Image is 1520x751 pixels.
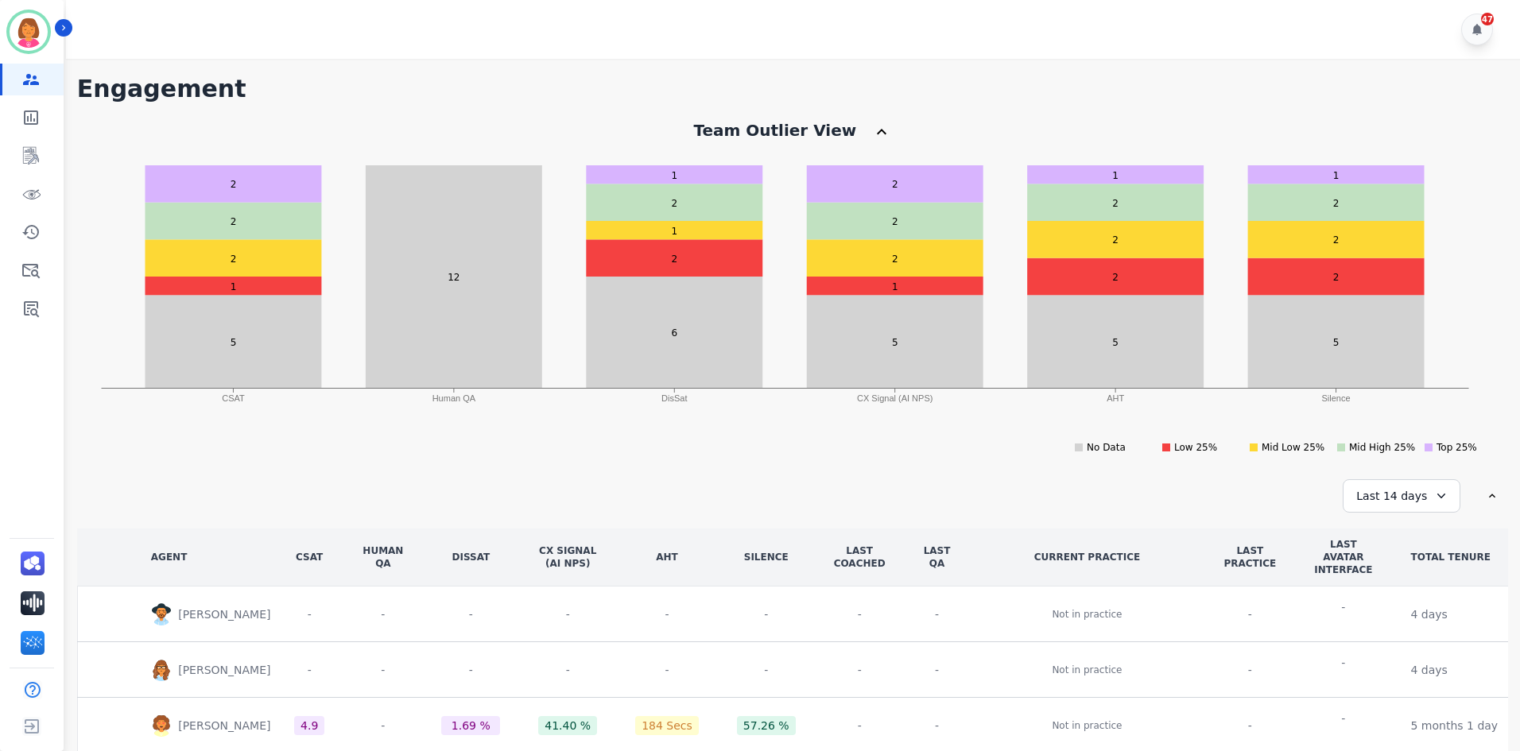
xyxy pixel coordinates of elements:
text: 12 [448,272,459,283]
div: - [924,662,951,678]
div: LAST PRACTICE [1223,544,1276,570]
text: 2 [1112,198,1119,209]
div: - [538,605,597,624]
div: AGENT [151,551,188,563]
text: 2 [1333,198,1340,209]
div: - [635,660,699,679]
p: [PERSON_NAME] [178,606,277,622]
div: - [834,718,886,734]
div: - [294,605,324,624]
img: Rounded avatar [151,659,172,681]
h1: Engagement [77,75,1508,103]
img: Rounded avatar [151,714,172,737]
div: - [924,718,951,734]
div: 4 days [1411,662,1448,678]
div: LAST AVATAR INTERFACE [1314,538,1372,576]
div: - [1341,710,1345,726]
div: - [538,660,597,679]
div: - [635,605,699,624]
div: Human QA [363,544,403,570]
text: CSAT [222,393,245,403]
text: AHT [1107,393,1124,403]
div: - [1223,718,1276,734]
text: DisSat [661,393,687,403]
div: - [441,660,500,679]
div: - [834,662,886,678]
div: TOTAL TENURE [1411,551,1491,563]
text: 1 [671,226,677,237]
div: 1.69 % [452,718,491,734]
text: 2 [1333,272,1340,283]
img: Bordered avatar [10,13,48,51]
text: Mid High 25% [1349,442,1415,453]
div: 4 days [1411,606,1448,622]
text: Mid Low 25% [1262,442,1324,453]
div: 57.26 % [743,718,789,734]
text: 2 [230,179,236,190]
div: 184 Secs [642,718,692,734]
div: - [924,606,951,622]
div: - [1341,599,1345,615]
div: DisSat [441,551,500,563]
div: 41.40 % [545,718,591,734]
text: 2 [230,254,236,265]
div: CSAT [294,551,324,563]
text: 2 [671,254,677,265]
text: Human QA [432,393,475,403]
text: 2 [892,254,898,265]
div: - [1223,606,1276,622]
div: LAST COACHED [834,544,886,570]
div: Silence [737,551,796,563]
div: LAST QA [924,544,951,570]
div: CX Signal (AI NPS) [538,544,597,570]
div: 47 [1481,13,1494,25]
text: 2 [1333,234,1340,246]
text: Low 25% [1174,442,1217,453]
p: Not in practice [1052,718,1122,734]
div: - [737,660,796,679]
div: - [737,605,796,624]
div: - [363,660,403,679]
img: Rounded avatar [151,603,172,625]
text: 2 [1112,272,1119,283]
div: - [1341,655,1345,671]
text: 2 [1112,234,1119,246]
text: 1 [1112,170,1119,181]
p: Not in practice [1052,662,1122,678]
text: 1 [671,170,677,181]
text: CX Signal (AI NPS) [857,393,933,403]
p: [PERSON_NAME] [178,662,277,678]
p: Not in practice [1052,606,1122,622]
text: 2 [671,198,677,209]
div: Team Outlier View [693,119,856,141]
text: 2 [892,179,898,190]
div: 4.9 [301,718,318,734]
text: 1 [230,281,236,292]
text: Top 25% [1436,442,1477,453]
div: - [1223,662,1276,678]
div: Last 14 days [1343,479,1460,513]
text: Silence [1321,393,1350,403]
div: - [363,716,403,735]
text: 5 [1333,337,1340,348]
div: 5 months 1 day [1411,718,1499,734]
div: - [834,606,886,622]
text: 1 [1333,170,1340,181]
div: - [294,660,324,679]
p: [PERSON_NAME] [178,718,277,734]
text: 6 [671,327,677,339]
div: AHT [635,551,699,563]
text: 2 [230,216,236,227]
text: 2 [892,216,898,227]
text: 5 [1112,337,1119,348]
div: CURRENT PRACTICE [988,551,1185,563]
text: No Data [1087,442,1126,453]
text: 1 [892,281,898,292]
text: 5 [230,337,236,348]
text: 5 [892,337,898,348]
div: - [441,605,500,624]
div: - [363,605,403,624]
